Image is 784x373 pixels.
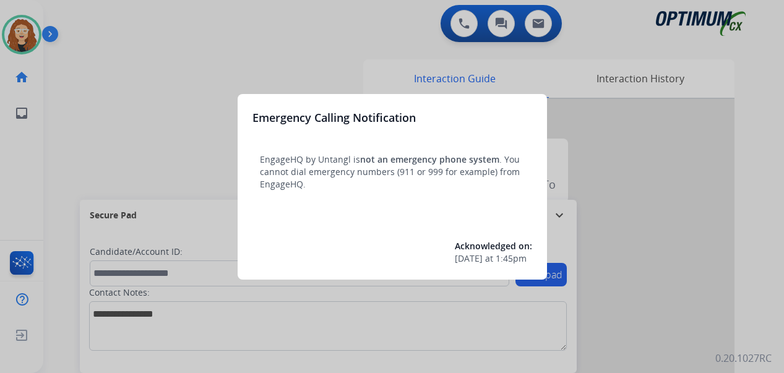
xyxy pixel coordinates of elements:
[455,252,532,265] div: at
[260,153,525,191] p: EngageHQ by Untangl is . You cannot dial emergency numbers (911 or 999 for example) from EngageHQ.
[360,153,499,165] span: not an emergency phone system
[455,252,483,265] span: [DATE]
[455,240,532,252] span: Acknowledged on:
[252,109,416,126] h3: Emergency Calling Notification
[715,351,772,366] p: 0.20.1027RC
[496,252,527,265] span: 1:45pm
